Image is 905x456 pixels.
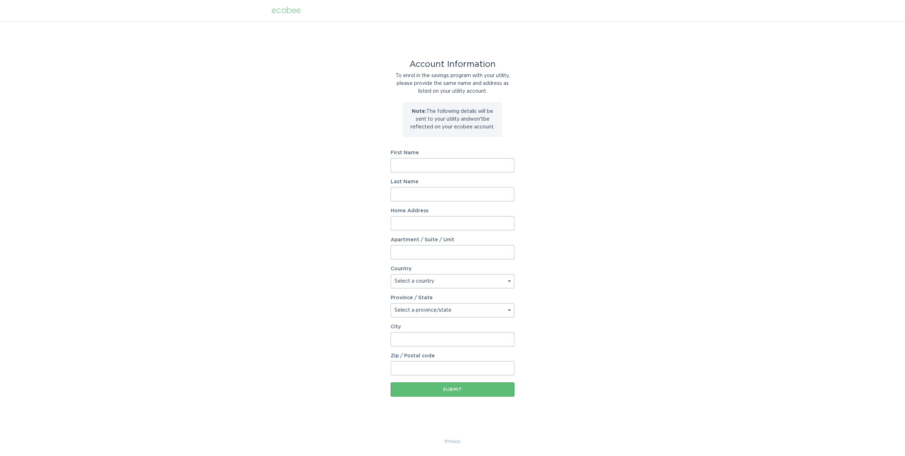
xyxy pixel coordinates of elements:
label: Zip / Postal code [391,353,514,358]
label: Last Name [391,179,514,184]
div: Submit [394,387,511,392]
label: City [391,324,514,329]
label: Province / State [391,295,433,300]
div: To enrol in the savings program with your utility, please provide the same name and address as li... [391,72,514,95]
div: Account Information [391,60,514,68]
div: ecobee [271,7,301,15]
a: Privacy Policy & Terms of Use [445,438,460,445]
p: The following details will be sent to your utility and won't be reflected on your ecobee account. [408,108,497,131]
label: First Name [391,150,514,155]
strong: Note: [412,109,426,114]
label: Apartment / Suite / Unit [391,237,514,242]
label: Home Address [391,208,514,213]
button: Submit [391,382,514,397]
label: Country [391,266,411,271]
